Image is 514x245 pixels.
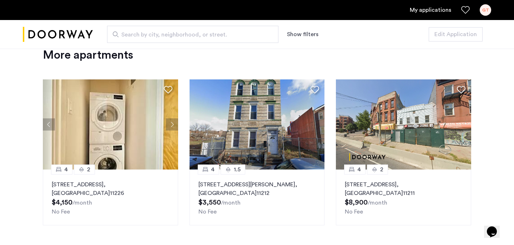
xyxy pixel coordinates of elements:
[52,199,72,206] span: $4,150
[429,27,483,41] button: button
[345,180,462,197] p: [STREET_ADDRESS] 11211
[287,30,318,39] button: Show or hide filters
[368,200,387,206] sub: /month
[52,180,169,197] p: [STREET_ADDRESS] 11226
[336,79,471,170] img: 360ac8f6-4482-47b0-bc3d-3cb89b569d10_638905200039138648.png
[484,216,507,238] iframe: chat widget
[410,6,451,14] a: My application
[234,165,241,174] span: 1.5
[87,165,90,174] span: 2
[43,48,471,62] div: More apartments
[480,4,491,16] div: GT
[461,6,470,14] a: Favorites
[211,165,215,174] span: 4
[23,21,93,48] a: Cazamio logo
[121,30,258,39] span: Search by city, neighborhood, or street.
[23,21,93,48] img: logo
[107,26,278,43] input: Apartment Search
[380,165,383,174] span: 2
[43,170,178,225] a: 42[STREET_ADDRESS], [GEOGRAPHIC_DATA]11226No Fee
[336,170,471,225] a: 42[STREET_ADDRESS], [GEOGRAPHIC_DATA]11211No Fee
[345,199,368,206] span: $8,900
[72,200,92,206] sub: /month
[221,200,241,206] sub: /month
[43,118,55,131] button: Previous apartment
[198,209,217,215] span: No Fee
[190,79,325,170] img: 2012_638563982581249541.jpeg
[198,199,221,206] span: $3,550
[198,180,316,197] p: [STREET_ADDRESS][PERSON_NAME] 11212
[43,79,178,170] img: 2014_638566676096152933.jpeg
[345,209,363,215] span: No Fee
[357,165,361,174] span: 4
[52,209,70,215] span: No Fee
[434,30,477,39] span: Edit Application
[190,170,325,225] a: 41.5[STREET_ADDRESS][PERSON_NAME], [GEOGRAPHIC_DATA]11212No Fee
[64,165,68,174] span: 4
[166,118,178,131] button: Next apartment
